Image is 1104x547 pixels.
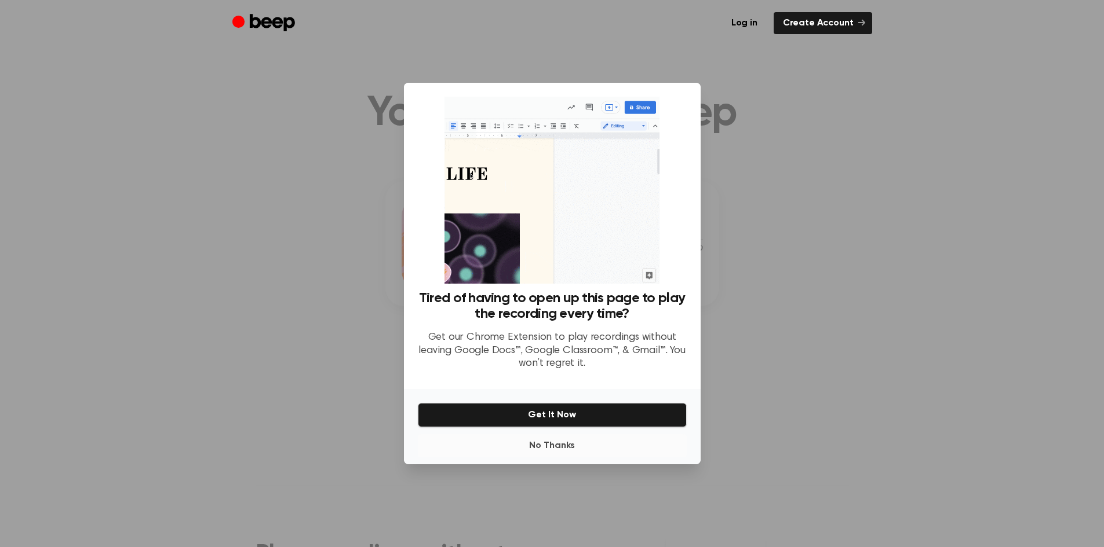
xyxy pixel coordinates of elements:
p: Get our Chrome Extension to play recordings without leaving Google Docs™, Google Classroom™, & Gm... [418,331,687,370]
a: Create Account [774,12,872,34]
h3: Tired of having to open up this page to play the recording every time? [418,291,687,322]
button: Get It Now [418,403,687,427]
a: Beep [232,12,298,35]
button: No Thanks [418,434,687,457]
img: Beep extension in action [444,97,660,284]
a: Log in [722,12,767,34]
